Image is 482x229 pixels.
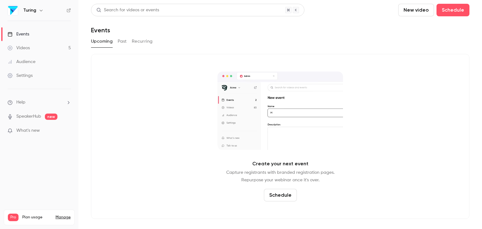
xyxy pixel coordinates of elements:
iframe: Noticeable Trigger [63,128,71,134]
button: New video [398,4,434,16]
button: Upcoming [91,36,113,46]
span: Plan usage [22,215,52,220]
span: What's new [16,127,40,134]
p: Create your next event [252,160,308,168]
div: Settings [8,72,33,79]
li: help-dropdown-opener [8,99,71,106]
p: Capture registrants with branded registration pages. Repurpose your webinar once it's over. [226,169,335,184]
span: Pro [8,214,19,221]
span: new [45,114,57,120]
div: Audience [8,59,35,65]
button: Schedule [264,189,297,201]
div: Videos [8,45,30,51]
a: Manage [56,215,71,220]
button: Recurring [132,36,153,46]
h1: Events [91,26,110,34]
span: Help [16,99,25,106]
div: Search for videos or events [96,7,159,13]
div: Events [8,31,29,37]
img: Turing [8,5,18,15]
a: SpeakerHub [16,113,41,120]
button: Schedule [436,4,469,16]
button: Past [118,36,127,46]
h6: Turing [23,7,36,13]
